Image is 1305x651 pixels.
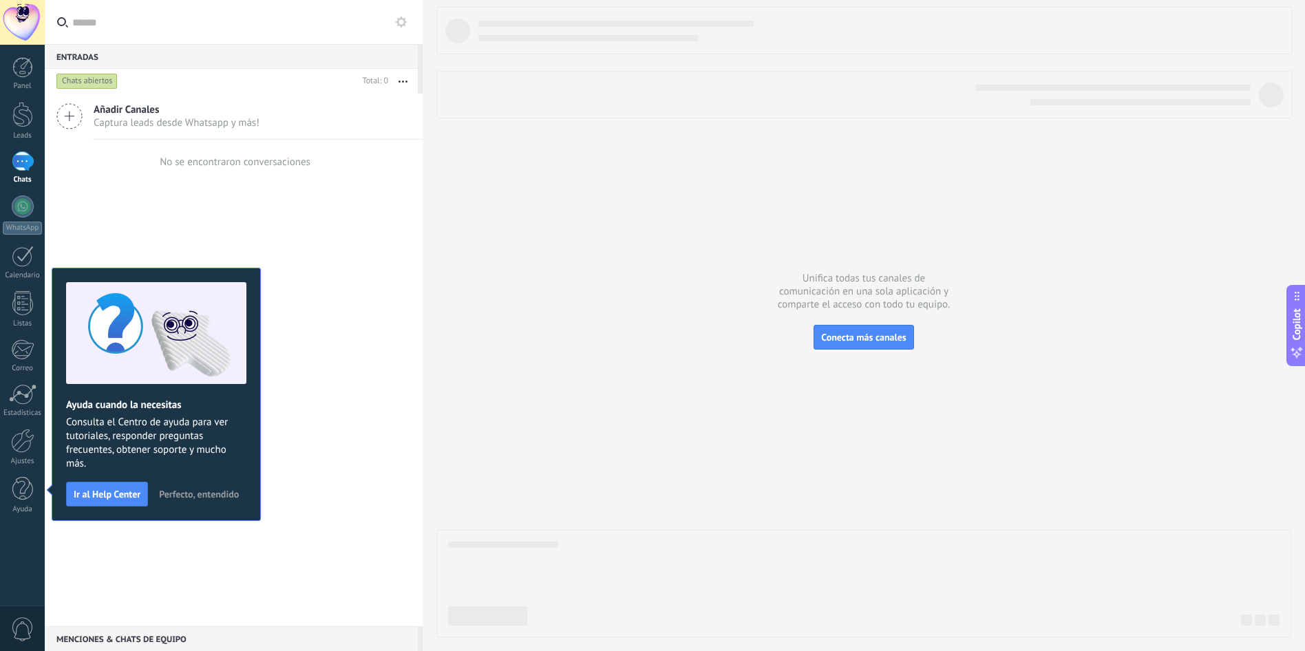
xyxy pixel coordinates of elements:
[94,103,259,116] span: Añadir Canales
[3,457,43,466] div: Ajustes
[3,131,43,140] div: Leads
[3,175,43,184] div: Chats
[94,116,259,129] span: Captura leads desde Whatsapp y más!
[153,484,245,504] button: Perfecto, entendido
[159,489,239,499] span: Perfecto, entendido
[56,73,118,89] div: Chats abiertos
[160,156,310,169] div: No se encontraron conversaciones
[821,331,906,343] span: Conecta más canales
[66,482,148,506] button: Ir al Help Center
[3,82,43,91] div: Panel
[3,271,43,280] div: Calendario
[45,626,418,651] div: Menciones & Chats de equipo
[1290,309,1304,341] span: Copilot
[3,319,43,328] div: Listas
[66,416,246,471] span: Consulta el Centro de ayuda para ver tutoriales, responder preguntas frecuentes, obtener soporte ...
[74,489,140,499] span: Ir al Help Center
[814,325,913,350] button: Conecta más canales
[66,398,246,412] h2: Ayuda cuando la necesitas
[3,364,43,373] div: Correo
[388,69,418,94] button: Más
[3,409,43,418] div: Estadísticas
[45,44,418,69] div: Entradas
[3,505,43,514] div: Ayuda
[357,74,388,88] div: Total: 0
[3,222,42,235] div: WhatsApp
